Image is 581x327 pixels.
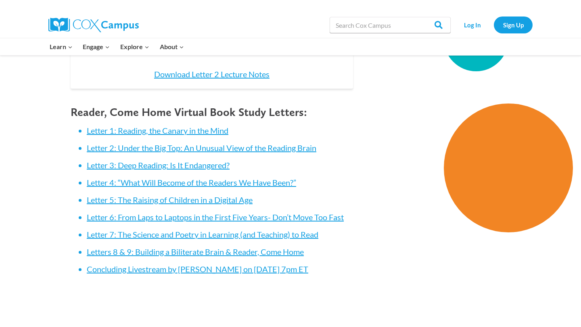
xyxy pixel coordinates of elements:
[87,212,344,222] a: Letter 6: From Laps to Laptops in the First Five Years- Don’t Move Too Fast
[87,195,253,205] a: Letter 5: The Raising of Children in a Digital Age
[87,160,230,170] a: Letter 3: Deep Reading: Is It Endangered?
[87,126,228,135] a: Letter 1: Reading, the Canary in the Mind
[154,69,270,79] a: Download Letter 2 Lecture Notes
[155,38,189,55] button: Child menu of About
[330,17,451,33] input: Search Cox Campus
[48,18,139,32] img: Cox Campus
[78,38,115,55] button: Child menu of Engage
[44,38,78,55] button: Child menu of Learn
[87,143,316,153] a: Letter 2: Under the Big Top: An Unusual View of the Reading Brain
[115,38,155,55] button: Child menu of Explore
[455,17,490,33] a: Log In
[87,178,296,187] a: Letter 4: “What Will Become of the Readers We Have Been?”
[87,264,308,274] a: Concluding Livestream by [PERSON_NAME] on [DATE] 7pm ET
[71,106,353,119] h4: Reader, Come Home Virtual Book Study Letters:
[494,17,533,33] a: Sign Up
[87,230,318,239] a: Letter 7: The Science and Poetry in Learning (and Teaching) to Read
[455,17,533,33] nav: Secondary Navigation
[44,38,189,55] nav: Primary Navigation
[87,247,304,257] a: Letters 8 & 9: Building a Biliterate Brain & Reader, Come Home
